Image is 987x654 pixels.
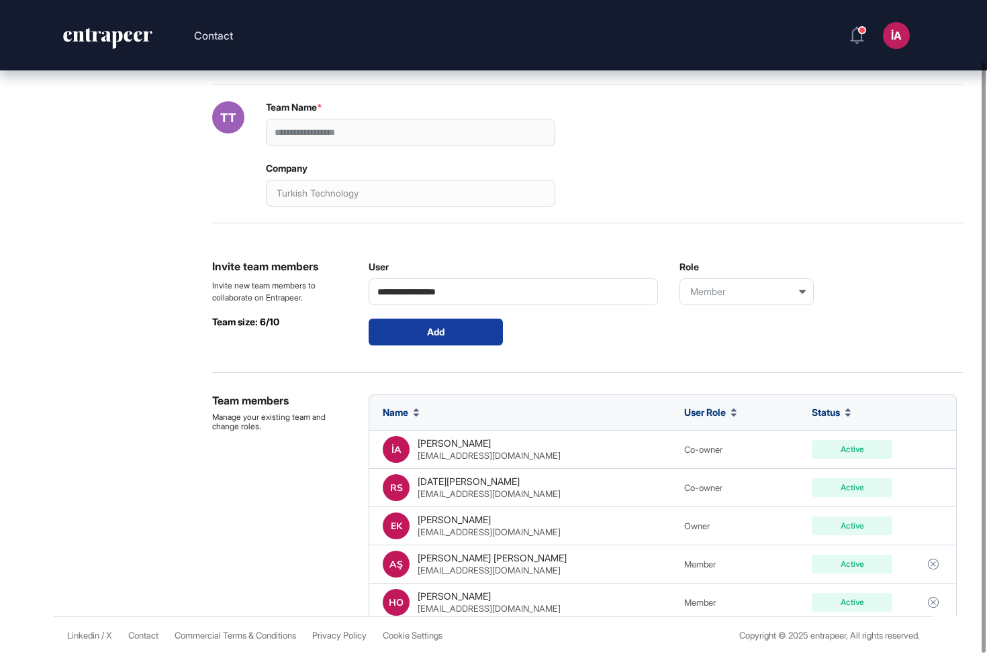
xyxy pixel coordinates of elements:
[266,163,308,174] label: Company
[418,476,561,499] div: [DATE][PERSON_NAME]
[812,555,892,574] div: Active
[212,280,346,304] div: Invite new team members to collaborate on Entrapeer.
[212,413,346,431] div: Manage your existing team and change roles.
[266,102,322,113] label: Team Name
[418,451,561,461] div: [EMAIL_ADDRESS][DOMAIN_NAME]
[418,514,561,537] div: [PERSON_NAME]
[383,474,410,501] div: RS
[67,631,99,641] a: Linkedin
[212,394,346,407] div: Team members
[383,589,410,616] div: HO
[175,631,296,641] a: Commercial Terms & Conditions
[812,440,892,459] div: Active
[418,604,561,614] div: [EMAIL_ADDRESS][DOMAIN_NAME]
[383,512,561,539] a: EK[PERSON_NAME][EMAIL_ADDRESS][DOMAIN_NAME]
[418,438,561,461] div: [PERSON_NAME]
[194,27,233,44] button: Contact
[812,478,892,497] div: Active
[106,631,112,641] a: X
[128,631,158,641] span: Contact
[369,319,503,345] button: Add
[383,589,561,616] a: HO[PERSON_NAME][EMAIL_ADDRESS][DOMAIN_NAME]
[383,631,442,641] a: Cookie Settings
[369,262,389,272] label: User
[684,407,737,418] div: User Role
[684,559,716,569] div: Member
[684,521,710,531] div: Owner
[418,553,567,576] div: [PERSON_NAME] [PERSON_NAME]
[312,631,367,641] a: Privacy Policy
[812,593,892,612] div: Active
[418,591,561,614] div: [PERSON_NAME]
[418,489,561,499] div: [EMAIL_ADDRESS][DOMAIN_NAME]
[684,598,716,608] div: Member
[739,631,920,641] div: Copyright © 2025 entrapeer, All rights reserved.
[418,565,567,576] div: [EMAIL_ADDRESS][DOMAIN_NAME]
[684,483,722,493] div: Co-owner
[812,407,851,418] div: Status
[383,474,561,501] a: RS[DATE][PERSON_NAME][EMAIL_ADDRESS][DOMAIN_NAME]
[418,527,561,537] div: [EMAIL_ADDRESS][DOMAIN_NAME]
[212,316,279,327] b: Team size: 6/10
[679,262,699,272] label: Role
[812,516,892,535] div: Active
[383,512,410,539] div: EK
[383,551,567,578] a: AŞ[PERSON_NAME] [PERSON_NAME][EMAIL_ADDRESS][DOMAIN_NAME]
[383,436,410,463] div: İA
[62,28,154,54] a: entrapeer-logo
[883,22,910,49] button: İA
[212,258,346,274] div: Invite team members
[684,445,722,455] div: Co-owner
[383,436,561,463] a: İA[PERSON_NAME][EMAIL_ADDRESS][DOMAIN_NAME]
[383,407,419,418] div: Name
[212,101,244,133] div: TT
[383,551,410,578] div: AŞ
[101,631,104,641] span: /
